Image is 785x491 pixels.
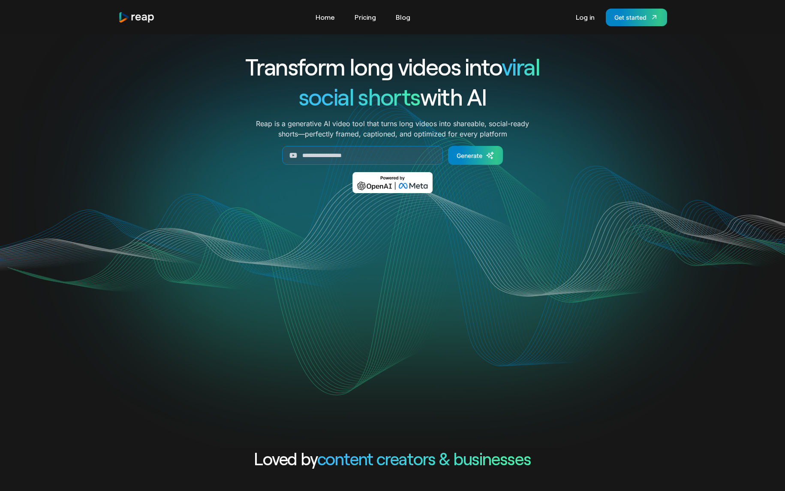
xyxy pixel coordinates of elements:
[118,12,155,23] a: home
[311,10,339,24] a: Home
[214,146,571,165] form: Generate Form
[214,52,571,82] h1: Transform long videos into
[220,206,565,379] video: Your browser does not support the video tag.
[457,151,482,160] div: Generate
[256,118,529,139] p: Reap is a generative AI video tool that turns long videos into shareable, social-ready shorts—per...
[317,448,531,469] span: content creators & businesses
[448,146,503,165] a: Generate
[299,82,420,110] span: social shorts
[391,10,415,24] a: Blog
[350,10,380,24] a: Pricing
[352,172,433,193] img: Powered by OpenAI & Meta
[614,13,647,22] div: Get started
[571,10,599,24] a: Log in
[606,9,667,26] a: Get started
[118,12,155,23] img: reap logo
[502,52,540,80] span: viral
[214,82,571,112] h1: with AI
